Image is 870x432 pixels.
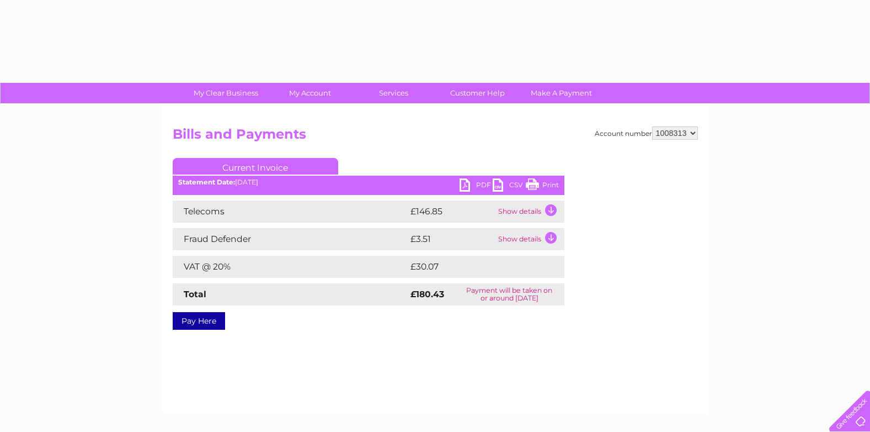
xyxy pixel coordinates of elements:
td: £30.07 [408,256,542,278]
a: PDF [460,178,493,194]
td: £3.51 [408,228,495,250]
a: My Clear Business [180,83,271,103]
a: Customer Help [432,83,523,103]
a: Pay Here [173,312,225,330]
a: CSV [493,178,526,194]
strong: Total [184,289,206,299]
a: My Account [264,83,355,103]
td: Show details [495,201,564,223]
div: Account number [595,127,698,140]
a: Current Invoice [173,158,338,175]
td: Payment will be taken on or around [DATE] [455,283,564,305]
td: Fraud Defender [173,228,408,250]
td: £146.85 [408,201,495,223]
a: Services [348,83,439,103]
h2: Bills and Payments [173,127,698,147]
div: [DATE] [173,178,564,186]
strong: £180.43 [410,289,444,299]
td: VAT @ 20% [173,256,408,278]
b: Statement Date: [178,178,235,186]
td: Telecoms [173,201,408,223]
a: Print [526,178,559,194]
td: Show details [495,228,564,250]
a: Make A Payment [516,83,607,103]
